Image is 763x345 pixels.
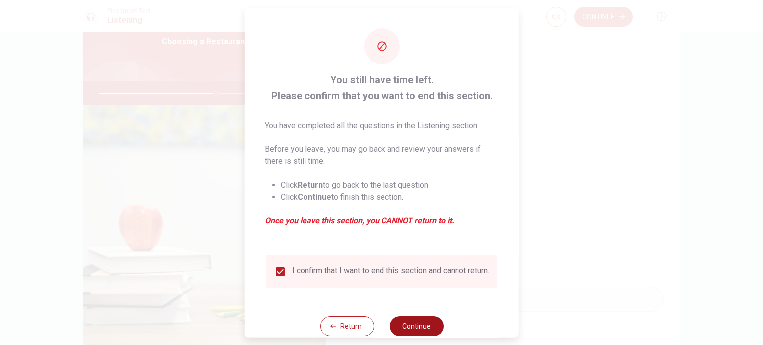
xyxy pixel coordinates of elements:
div: I confirm that I want to end this section and cannot return. [292,265,489,277]
p: You have completed all the questions in the Listening section. [265,119,499,131]
li: Click to finish this section. [281,191,499,203]
strong: Return [298,180,323,189]
button: Continue [389,316,443,336]
em: Once you leave this section, you CANNOT return to it. [265,214,499,226]
li: Click to go back to the last question [281,179,499,191]
p: Before you leave, you may go back and review your answers if there is still time. [265,143,499,167]
strong: Continue [298,192,331,201]
span: You still have time left. Please confirm that you want to end this section. [265,71,499,103]
button: Return [320,316,374,336]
